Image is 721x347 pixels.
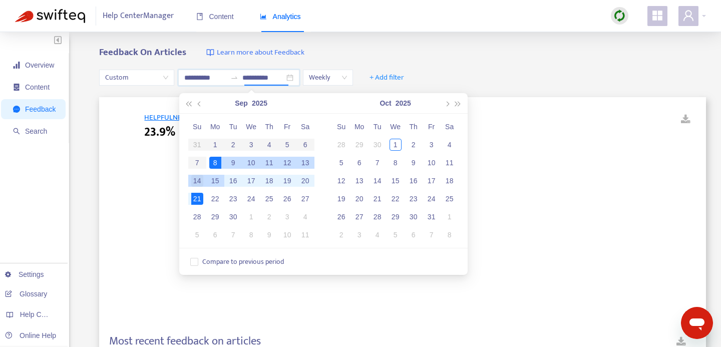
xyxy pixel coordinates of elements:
td: 2025-10-09 [405,154,423,172]
th: Fr [278,118,296,136]
div: 17 [245,175,257,187]
th: Sa [296,118,314,136]
td: 2025-09-28 [188,208,206,226]
div: 10 [245,157,257,169]
div: 3 [426,139,438,151]
div: 2 [408,139,420,151]
div: 6 [209,229,221,241]
div: 23 [227,193,239,205]
span: message [13,106,20,113]
td: 2025-09-18 [260,172,278,190]
td: 2025-10-30 [405,208,423,226]
th: Fr [423,118,441,136]
td: 2025-09-08 [206,154,224,172]
span: Learn more about Feedback [217,47,304,59]
span: Analytics [260,13,301,21]
th: Su [332,118,350,136]
td: 2025-10-20 [350,190,369,208]
div: 8 [245,229,257,241]
div: 2 [335,229,347,241]
td: 2025-09-15 [206,172,224,190]
div: 20 [299,175,311,187]
td: 2025-10-06 [206,226,224,244]
iframe: Przycisk umożliwiający otwarcie okna komunikatora [681,307,713,339]
span: Custom [105,70,168,85]
div: 30 [372,139,384,151]
div: 24 [426,193,438,205]
button: 2025 [252,93,267,113]
div: 6 [408,229,420,241]
div: 30 [408,211,420,223]
td: 2025-10-11 [296,226,314,244]
button: Sep [235,93,248,113]
div: 4 [444,139,456,151]
div: 24 [245,193,257,205]
div: 11 [263,157,275,169]
button: 2025 [396,93,411,113]
span: swap-right [230,74,238,82]
div: 20 [353,193,366,205]
span: Feedback [25,105,56,113]
span: Content [196,13,234,21]
td: 2025-09-22 [206,190,224,208]
div: 29 [390,211,402,223]
span: Content [25,83,50,91]
th: Mo [206,118,224,136]
img: sync.dc5367851b00ba804db3.png [613,10,626,22]
div: 19 [281,175,293,187]
td: 2025-10-04 [296,208,314,226]
td: 2025-10-12 [332,172,350,190]
span: area-chart [260,13,267,20]
td: 2025-10-03 [278,208,296,226]
td: 2025-10-05 [332,154,350,172]
td: 2025-09-28 [332,136,350,154]
div: 26 [281,193,293,205]
div: 7 [227,229,239,241]
div: 7 [372,157,384,169]
td: 2025-10-14 [369,172,387,190]
div: 10 [426,157,438,169]
td: 2025-10-06 [350,154,369,172]
td: 2025-10-08 [242,226,260,244]
a: Settings [5,270,44,278]
div: 7 [426,229,438,241]
div: 28 [191,211,203,223]
td: 2025-09-13 [296,154,314,172]
span: Compare to previous period [198,256,288,267]
td: 2025-10-07 [369,154,387,172]
div: 13 [353,175,366,187]
td: 2025-10-27 [350,208,369,226]
td: 2025-09-09 [224,154,242,172]
td: 2025-09-17 [242,172,260,190]
td: 2025-11-01 [441,208,459,226]
td: 2025-11-02 [332,226,350,244]
td: 2025-10-11 [441,154,459,172]
div: 8 [390,157,402,169]
span: user [682,10,694,22]
td: 2025-09-24 [242,190,260,208]
div: 4 [372,229,384,241]
td: 2025-10-17 [423,172,441,190]
th: Th [260,118,278,136]
span: search [13,128,20,135]
td: 2025-09-21 [188,190,206,208]
td: 2025-10-10 [423,154,441,172]
td: 2025-10-26 [332,208,350,226]
td: 2025-10-01 [242,208,260,226]
div: 1 [444,211,456,223]
div: 8 [444,229,456,241]
td: 2025-10-08 [387,154,405,172]
td: 2025-09-12 [278,154,296,172]
b: Feedback On Articles [99,45,186,60]
div: 3 [281,211,293,223]
td: 2025-10-21 [369,190,387,208]
span: Search [25,127,47,135]
th: We [242,118,260,136]
div: 1 [390,139,402,151]
button: Oct [380,93,391,113]
div: 22 [390,193,402,205]
td: 2025-10-07 [224,226,242,244]
div: 18 [444,175,456,187]
td: 2025-11-03 [350,226,369,244]
td: 2025-10-02 [405,136,423,154]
